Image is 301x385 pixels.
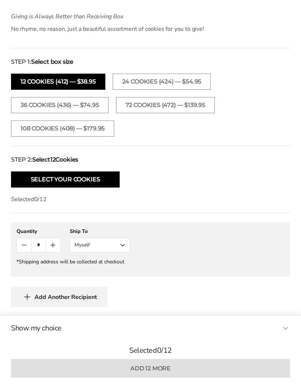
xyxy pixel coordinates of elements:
span: 12 [39,195,47,203]
strong: Select Cookies [32,155,78,164]
button: Count minus [17,238,31,252]
button: 72 Cookies (472) — $139.95 [116,97,215,113]
button: 108 Cookies (408) — $179.95 [11,121,114,137]
gfm-form: New recipient [11,222,290,277]
p: No rhyme, no reason, just a beautiful assortment of cookies for you to give! [11,25,212,33]
p: Selected / [11,345,290,356]
strong: Select box size [31,58,73,66]
div: Ship To [70,228,130,235]
button: 24 Cookies (424) — $54.95 [113,74,211,90]
button: Myself [70,238,130,252]
iframe: Sign Up via Text for Offers [6,357,76,379]
button: 12 Cookies (412) — $38.95 [11,74,105,90]
em: Giving is Always Better than Receiving Box [11,12,123,21]
span: 0 [157,345,162,355]
button: Count plus [46,238,60,252]
p: Selected / [11,195,290,204]
span: 0 [34,195,38,203]
div: Quantity [17,228,61,235]
div: STEP 2: [11,155,290,164]
span: 12 [50,156,56,163]
div: STEP 1: [11,58,290,66]
button: 36 Cookies (436) — $74.95 [11,97,109,113]
button: Add 12 more [11,359,290,378]
div: *Shipping address will be collected at checkout [17,258,284,265]
span: 12 [163,345,172,355]
span: Add Another Recipient [35,293,97,301]
button: Show my choice [11,323,290,334]
input: Quantity [31,238,46,252]
button: Add Another Recipient [11,287,108,307]
button: Select Your Cookies [11,171,120,188]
